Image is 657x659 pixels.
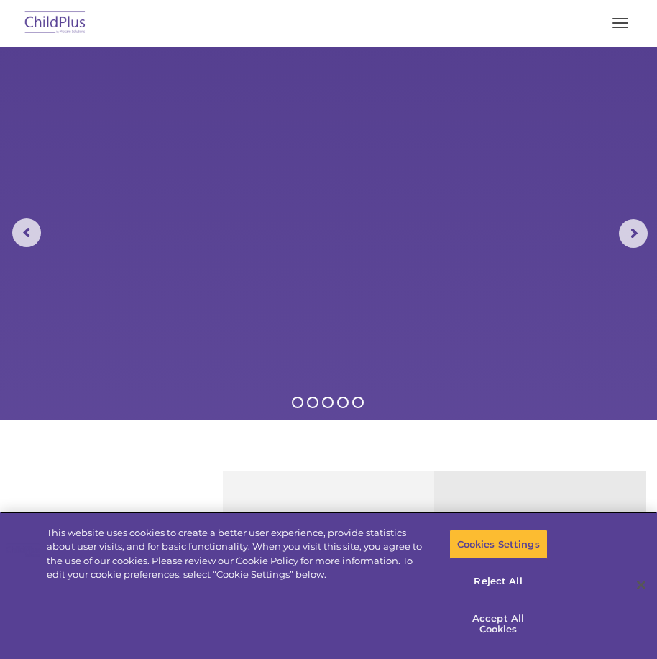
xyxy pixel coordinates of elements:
[22,6,89,40] img: ChildPlus by Procare Solutions
[449,530,548,560] button: Cookies Settings
[449,566,548,596] button: Reject All
[47,526,429,582] div: This website uses cookies to create a better user experience, provide statistics about user visit...
[449,604,548,645] button: Accept All Cookies
[625,569,657,601] button: Close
